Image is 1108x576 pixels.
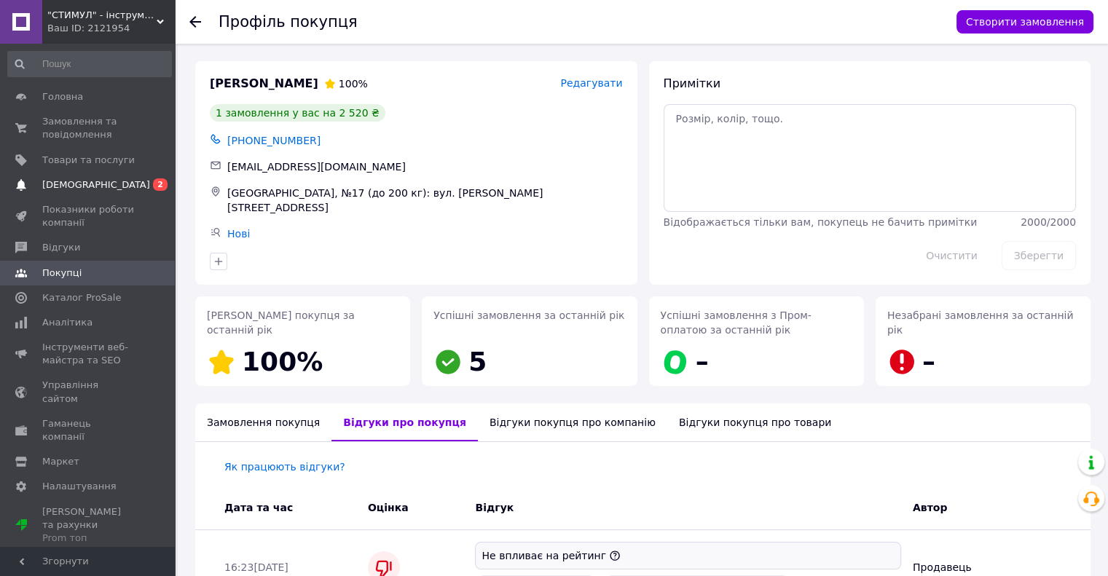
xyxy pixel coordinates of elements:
span: Управління сайтом [42,379,135,405]
span: – [696,347,709,376]
span: Аналітика [42,316,93,329]
div: [GEOGRAPHIC_DATA], №17 (до 200 кг): вул. [PERSON_NAME][STREET_ADDRESS] [224,183,626,218]
span: Замовлення та повідомлення [42,115,135,141]
span: 100% [339,78,368,90]
span: Покупці [42,267,82,280]
div: Ваш ID: 2121954 [47,22,175,35]
span: Примітки [664,76,720,90]
span: [PHONE_NUMBER] [227,135,321,146]
span: 16:23[DATE] [224,561,288,573]
span: [DEMOGRAPHIC_DATA] [42,178,150,192]
h1: Профіль покупця [219,13,358,31]
div: Відгуки покупця про компанію [478,403,667,441]
span: "СТИМУЛ" - інструменти для дому та роботи. [47,9,157,22]
span: Продавець [913,561,972,573]
span: Показники роботи компанії [42,203,135,229]
div: Відгуки про покупця [331,403,478,441]
span: Редагувати [560,77,622,89]
div: 1 замовлення у вас на 2 520 ₴ [210,104,385,122]
button: Створити замовлення [956,10,1093,33]
span: Дата та час [224,502,293,513]
span: Налаштування [42,480,117,493]
span: [EMAIL_ADDRESS][DOMAIN_NAME] [227,161,406,173]
span: Головна [42,90,83,103]
span: 2000 / 2000 [1021,216,1076,228]
span: Інструменти веб-майстра та SEO [42,341,135,367]
input: Пошук [7,51,172,77]
span: – [922,347,935,376]
div: Відгуки покупця про товари [667,403,843,441]
span: Не впливає на рейтинг [482,550,606,561]
span: 100% [242,347,323,376]
span: [PERSON_NAME] [210,76,318,92]
span: Каталог ProSale [42,291,121,304]
span: Незабрані замовлення за останній рік [887,309,1074,336]
span: 5 [468,347,487,376]
span: Оцінка [368,502,409,513]
span: Відгуки [42,241,80,254]
a: Нові [227,228,250,240]
span: [PERSON_NAME] та рахунки [42,505,135,545]
a: Як працюють відгуки? [224,461,345,473]
span: Успішні замовлення за останній рік [433,309,624,321]
div: Замовлення покупця [195,403,331,441]
span: Гаманець компанії [42,417,135,443]
span: Товари та послуги [42,154,135,167]
div: Повернутися назад [189,15,201,29]
span: [PERSON_NAME] покупця за останній рік [207,309,355,336]
span: Відгук [475,502,514,513]
span: Успішні замовлення з Пром-оплатою за останній рік [661,309,812,336]
span: Автор [913,502,947,513]
span: 2 [153,178,168,191]
div: Prom топ [42,532,135,545]
span: Маркет [42,455,79,468]
span: Відображається тільки вам, покупець не бачить примітки [664,216,978,228]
